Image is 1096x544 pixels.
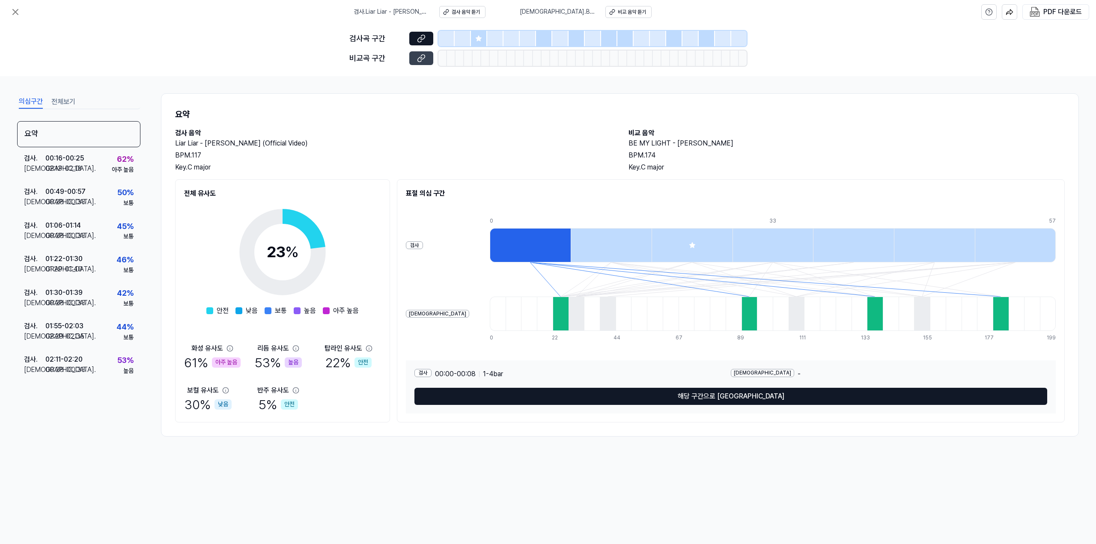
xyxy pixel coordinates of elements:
[24,220,45,231] div: 검사 .
[45,197,86,207] div: 00:28 - 00:33
[217,306,229,316] span: 안전
[435,369,476,379] span: 00:00 - 00:08
[257,385,289,395] div: 반주 유사도
[175,138,611,149] h2: Liar Liar - [PERSON_NAME] (Official Video)
[45,231,86,241] div: 00:28 - 00:33
[923,334,939,342] div: 155
[406,241,423,250] div: 검사
[628,128,1065,138] h2: 비교 음악
[24,321,45,331] div: 검사 .
[184,188,381,199] h2: 전체 유사도
[45,365,86,375] div: 00:28 - 00:33
[175,162,611,172] div: Key. C major
[1006,8,1013,16] img: share
[1049,217,1056,225] div: 57
[769,217,850,225] div: 33
[628,138,1065,149] h2: BE MY LIGHT - [PERSON_NAME]
[24,331,45,342] div: [DEMOGRAPHIC_DATA] .
[985,334,1001,342] div: 177
[520,8,595,16] span: [DEMOGRAPHIC_DATA] . BE MY LIGHT - [PERSON_NAME]
[605,6,652,18] button: 비교 음악 듣기
[259,395,298,413] div: 5 %
[414,388,1047,405] button: 해당 구간으로 [GEOGRAPHIC_DATA]
[490,334,506,342] div: 0
[45,288,83,298] div: 01:30 - 01:39
[1030,7,1040,17] img: PDF Download
[51,95,75,109] button: 전체보기
[123,333,134,342] div: 보통
[285,357,302,368] div: 높음
[45,298,86,308] div: 00:28 - 00:33
[985,8,993,16] svg: help
[414,369,432,377] div: 검사
[349,52,404,65] div: 비교곡 구간
[799,334,815,342] div: 111
[628,162,1065,172] div: Key. C major
[19,95,43,109] button: 의심구간
[406,188,1056,199] h2: 표절 의심 구간
[117,187,134,199] div: 50 %
[275,306,287,316] span: 보통
[325,343,362,354] div: 탑라인 유사도
[552,334,568,342] div: 22
[1028,5,1084,19] button: PDF 다운로드
[117,153,134,166] div: 62 %
[17,121,140,147] div: 요약
[123,367,134,375] div: 높음
[614,334,629,342] div: 44
[45,163,82,174] div: 02:13 - 02:18
[1043,6,1082,18] div: PDF 다운로드
[24,197,45,207] div: [DEMOGRAPHIC_DATA] .
[731,369,794,377] div: [DEMOGRAPHIC_DATA]
[737,334,753,342] div: 89
[187,385,219,395] div: 보컬 유사도
[406,310,469,318] div: [DEMOGRAPHIC_DATA]
[490,217,571,225] div: 0
[175,128,611,138] h2: 검사 음악
[255,354,302,372] div: 53 %
[304,306,316,316] span: 높음
[439,6,485,18] button: 검사 음악 듣기
[861,334,877,342] div: 133
[981,4,997,20] button: help
[185,395,232,413] div: 30 %
[24,288,45,298] div: 검사 .
[267,241,299,264] div: 23
[676,334,691,342] div: 67
[24,264,45,274] div: [DEMOGRAPHIC_DATA] .
[354,8,429,16] span: 검사 . Liar Liar - [PERSON_NAME] (Official Video)
[191,343,223,354] div: 화성 유사도
[1047,334,1056,342] div: 199
[175,150,611,161] div: BPM. 117
[123,232,134,241] div: 보통
[45,187,86,197] div: 00:49 - 00:57
[257,343,289,354] div: 리듬 유사도
[45,264,82,274] div: 01:29 - 01:40
[116,254,134,266] div: 46 %
[45,153,84,163] div: 00:16 - 00:25
[285,243,299,261] span: %
[483,369,503,379] span: 1 - 4 bar
[45,354,83,365] div: 02:11 - 02:20
[731,369,1047,379] div: -
[24,254,45,264] div: 검사 .
[116,321,134,333] div: 44 %
[117,354,134,367] div: 53 %
[45,321,83,331] div: 01:55 - 02:03
[214,399,232,410] div: 낮음
[354,357,372,368] div: 안전
[212,357,241,368] div: 아주 높음
[24,163,45,174] div: [DEMOGRAPHIC_DATA] .
[112,166,134,174] div: 아주 높음
[123,199,134,208] div: 보통
[45,220,81,231] div: 01:06 - 01:14
[349,33,404,45] div: 검사곡 구간
[24,231,45,241] div: [DEMOGRAPHIC_DATA] .
[184,354,241,372] div: 61 %
[333,306,359,316] span: 아주 높음
[123,266,134,275] div: 보통
[117,220,134,233] div: 45 %
[117,287,134,300] div: 42 %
